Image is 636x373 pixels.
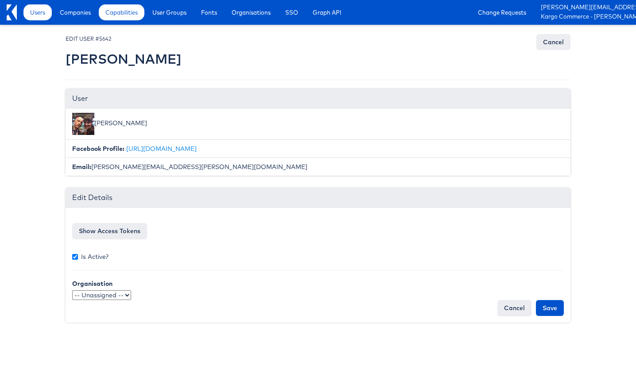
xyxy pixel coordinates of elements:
[72,223,147,239] button: Show Access Tokens
[536,300,564,316] input: Save
[60,8,91,17] span: Companies
[497,300,531,316] a: Cancel
[279,4,305,20] a: SSO
[471,4,533,20] a: Change Requests
[285,8,298,17] span: SSO
[194,4,224,20] a: Fonts
[152,8,186,17] span: User Groups
[313,8,341,17] span: Graph API
[541,12,629,22] a: Kargo Commerce - [PERSON_NAME]
[225,4,277,20] a: Organisations
[72,163,91,171] b: Email:
[105,8,138,17] span: Capabilities
[66,35,112,42] small: EDIT USER #5642
[66,52,182,66] h2: [PERSON_NAME]
[72,254,78,260] input: Is Active?
[23,4,52,20] a: Users
[66,108,570,140] li: [PERSON_NAME]
[72,252,109,261] label: Is Active?
[146,4,193,20] a: User Groups
[53,4,97,20] a: Companies
[72,145,124,153] b: Facebook Profile:
[66,158,570,176] li: [PERSON_NAME][EMAIL_ADDRESS][PERSON_NAME][DOMAIN_NAME]
[232,8,271,17] span: Organisations
[201,8,217,17] span: Fonts
[72,113,94,135] img: picture
[99,4,144,20] a: Capabilities
[72,279,112,288] label: Organisation
[306,4,348,20] a: Graph API
[126,145,197,153] a: [URL][DOMAIN_NAME]
[541,3,629,12] a: [PERSON_NAME][EMAIL_ADDRESS][PERSON_NAME][DOMAIN_NAME]
[536,34,570,50] a: Cancel
[30,8,45,17] span: Users
[66,89,570,108] div: User
[66,188,570,208] div: Edit Details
